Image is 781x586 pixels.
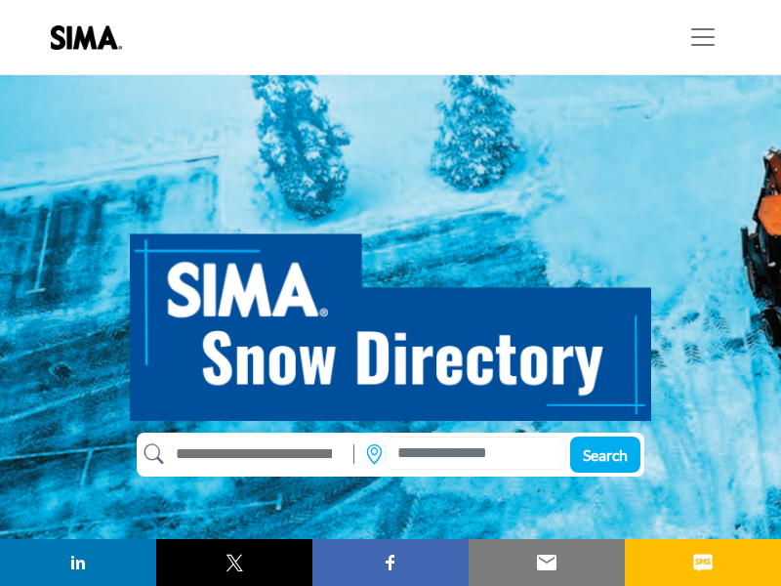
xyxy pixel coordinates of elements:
[691,551,715,574] img: sms sharing button
[570,437,640,473] button: Search
[349,439,359,469] img: Rectangle%203585.svg
[535,551,558,574] img: email sharing button
[51,25,132,50] img: Site Logo
[130,212,651,421] img: SIMA Snow Directory
[223,551,246,574] img: twitter sharing button
[66,551,90,574] img: linkedin sharing button
[379,551,402,574] img: facebook sharing button
[676,18,730,57] button: Toggle navigation
[583,445,628,464] span: Search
